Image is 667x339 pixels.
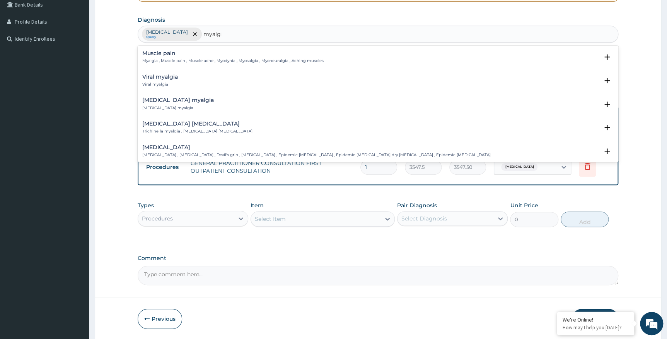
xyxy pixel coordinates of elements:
button: Add [561,212,609,227]
i: open select status [602,76,612,85]
p: Myalgia , Muscle pain , Muscle ache , Myodynia , Myosalgia , Myoneuralgia , Aching muscles [142,58,324,64]
p: Viral myalgia [142,82,178,87]
i: open select status [602,146,612,156]
i: open select status [602,123,612,132]
small: Query [146,35,188,39]
label: Comment [138,255,619,262]
h4: Muscle pain [142,50,324,56]
h4: [MEDICAL_DATA] [142,145,491,150]
i: open select status [602,52,612,62]
span: remove selection option [191,31,198,38]
label: Pair Diagnosis [397,201,437,209]
p: [MEDICAL_DATA] , [MEDICAL_DATA] , Devil's grip , [MEDICAL_DATA] , Epidemic [MEDICAL_DATA] , Epide... [142,152,491,158]
h4: Viral myalgia [142,74,178,80]
label: Diagnosis [138,16,165,24]
div: We're Online! [563,316,628,323]
p: How may I help you today? [563,324,628,331]
i: open select status [602,100,612,109]
h4: [MEDICAL_DATA] [MEDICAL_DATA] [142,121,252,127]
div: Procedures [142,215,173,222]
span: We're online! [45,98,107,176]
p: Trichinella myalgia , [MEDICAL_DATA] [MEDICAL_DATA] [142,129,252,134]
textarea: Type your message and hit 'Enter' [4,212,147,239]
div: Chat with us now [40,43,130,53]
div: Select Item [255,215,286,223]
label: Unit Price [510,201,538,209]
label: Item [251,201,264,209]
p: [MEDICAL_DATA] myalgia [142,105,214,111]
td: GENERAL PRACTITIONER CONSULTATION FIRST OUTPATIENT CONSULTATION [187,155,357,179]
span: [MEDICAL_DATA] [501,163,537,171]
button: Previous [138,309,182,329]
button: Submit [572,309,618,329]
p: [MEDICAL_DATA] [146,29,188,35]
label: Types [138,202,154,209]
div: Minimize live chat window [127,4,145,22]
h4: [MEDICAL_DATA] myalgia [142,97,214,103]
img: d_794563401_company_1708531726252_794563401 [14,39,31,58]
td: Procedures [142,160,187,174]
div: Select Diagnosis [401,215,447,222]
